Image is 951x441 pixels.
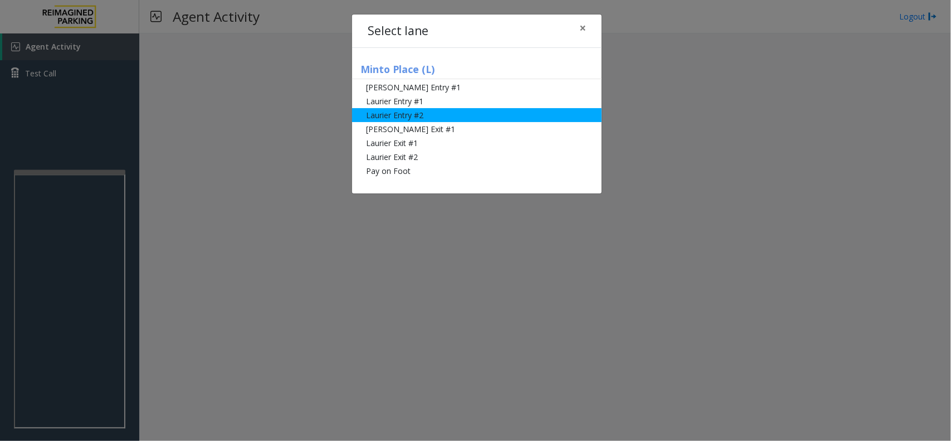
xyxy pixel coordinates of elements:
[352,136,602,150] li: Laurier Exit #1
[352,150,602,164] li: Laurier Exit #2
[352,64,602,79] h5: Minto Place (L)
[352,122,602,136] li: [PERSON_NAME] Exit #1
[352,164,602,178] li: Pay on Foot
[572,14,594,42] button: Close
[352,94,602,108] li: Laurier Entry #1
[368,22,428,40] h4: Select lane
[579,20,586,36] span: ×
[352,108,602,122] li: Laurier Entry #2
[352,80,602,94] li: [PERSON_NAME] Entry #1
